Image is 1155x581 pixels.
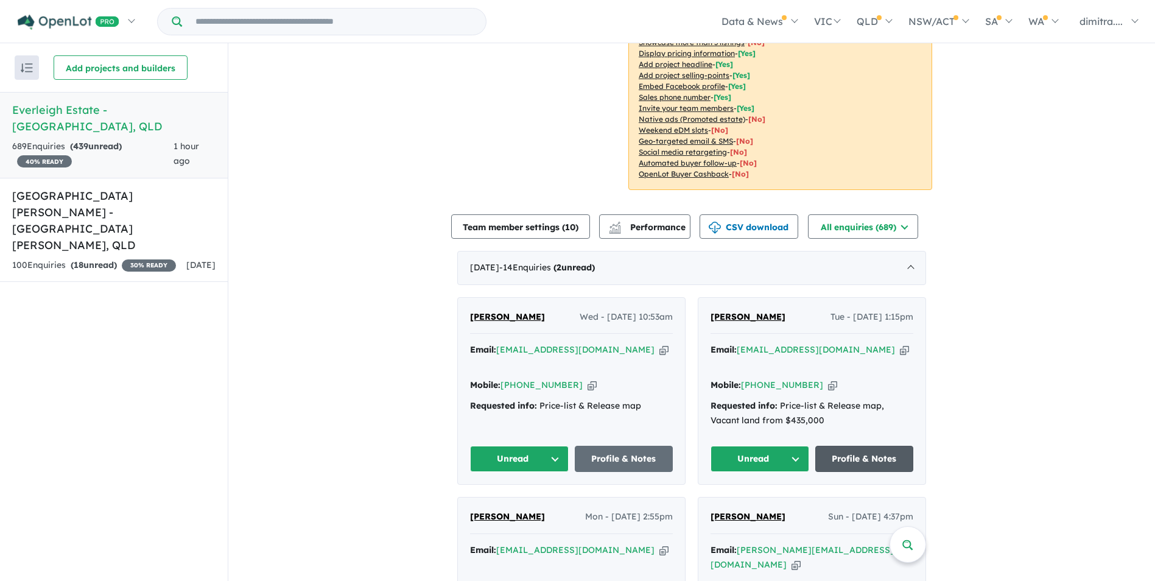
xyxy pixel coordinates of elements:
[496,344,655,355] a: [EMAIL_ADDRESS][DOMAIN_NAME]
[611,222,686,233] span: Performance
[639,93,711,102] u: Sales phone number
[500,379,583,390] a: [PHONE_NUMBER]
[700,214,798,239] button: CSV download
[737,344,895,355] a: [EMAIL_ADDRESS][DOMAIN_NAME]
[470,544,496,555] strong: Email:
[470,344,496,355] strong: Email:
[639,158,737,167] u: Automated buyer follow-up
[748,38,765,47] span: [ No ]
[639,71,729,80] u: Add project selling-points
[711,344,737,355] strong: Email:
[451,214,590,239] button: Team member settings (10)
[711,125,728,135] span: [No]
[70,141,122,152] strong: ( unread)
[736,136,753,146] span: [No]
[740,158,757,167] span: [No]
[73,141,88,152] span: 439
[808,214,918,239] button: All enquiries (689)
[588,379,597,392] button: Copy
[639,125,708,135] u: Weekend eDM slots
[12,139,174,169] div: 689 Enquir ies
[828,379,837,392] button: Copy
[12,102,216,135] h5: Everleigh Estate - [GEOGRAPHIC_DATA] , QLD
[470,446,569,472] button: Unread
[470,400,537,411] strong: Requested info:
[711,310,785,325] a: [PERSON_NAME]
[639,114,745,124] u: Native ads (Promoted estate)
[580,310,673,325] span: Wed - [DATE] 10:53am
[715,60,733,69] span: [ Yes ]
[639,82,725,91] u: Embed Facebook profile
[728,82,746,91] span: [ Yes ]
[1080,15,1123,27] span: dimitra....
[748,114,765,124] span: [No]
[711,544,737,555] strong: Email:
[122,259,176,272] span: 30 % READY
[18,15,119,30] img: Openlot PRO Logo White
[553,262,595,273] strong: ( unread)
[174,141,199,166] span: 1 hour ago
[599,214,690,239] button: Performance
[711,311,785,322] span: [PERSON_NAME]
[470,379,500,390] strong: Mobile:
[639,147,727,157] u: Social media retargeting
[732,71,750,80] span: [ Yes ]
[457,251,926,285] div: [DATE]
[470,399,673,414] div: Price-list & Release map
[711,400,778,411] strong: Requested info:
[709,222,721,234] img: download icon
[470,310,545,325] a: [PERSON_NAME]
[659,343,669,356] button: Copy
[711,511,785,522] span: [PERSON_NAME]
[470,311,545,322] span: [PERSON_NAME]
[900,343,909,356] button: Copy
[556,262,561,273] span: 2
[711,446,809,472] button: Unread
[21,63,33,72] img: sort.svg
[711,379,741,390] strong: Mobile:
[470,511,545,522] span: [PERSON_NAME]
[496,544,655,555] a: [EMAIL_ADDRESS][DOMAIN_NAME]
[186,259,216,270] span: [DATE]
[12,258,176,273] div: 100 Enquir ies
[639,60,712,69] u: Add project headline
[639,49,735,58] u: Display pricing information
[609,222,620,228] img: line-chart.svg
[737,104,754,113] span: [ Yes ]
[730,147,747,157] span: [No]
[585,510,673,524] span: Mon - [DATE] 2:55pm
[792,558,801,571] button: Copy
[575,446,673,472] a: Profile & Notes
[12,188,216,253] h5: [GEOGRAPHIC_DATA][PERSON_NAME] - [GEOGRAPHIC_DATA][PERSON_NAME] , QLD
[499,262,595,273] span: - 14 Enquir ies
[714,93,731,102] span: [ Yes ]
[184,9,483,35] input: Try estate name, suburb, builder or developer
[815,446,914,472] a: Profile & Notes
[470,510,545,524] a: [PERSON_NAME]
[659,544,669,557] button: Copy
[74,259,83,270] span: 18
[828,510,913,524] span: Sun - [DATE] 4:37pm
[71,259,117,270] strong: ( unread)
[639,169,729,178] u: OpenLot Buyer Cashback
[54,55,188,80] button: Add projects and builders
[609,225,621,233] img: bar-chart.svg
[711,544,894,570] a: [PERSON_NAME][EMAIL_ADDRESS][DOMAIN_NAME]
[738,49,756,58] span: [ Yes ]
[639,38,745,47] u: Showcase more than 3 listings
[639,136,733,146] u: Geo-targeted email & SMS
[741,379,823,390] a: [PHONE_NUMBER]
[711,510,785,524] a: [PERSON_NAME]
[711,399,913,428] div: Price-list & Release map, Vacant land from $435,000
[830,310,913,325] span: Tue - [DATE] 1:15pm
[565,222,575,233] span: 10
[732,169,749,178] span: [No]
[639,104,734,113] u: Invite your team members
[17,155,72,167] span: 40 % READY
